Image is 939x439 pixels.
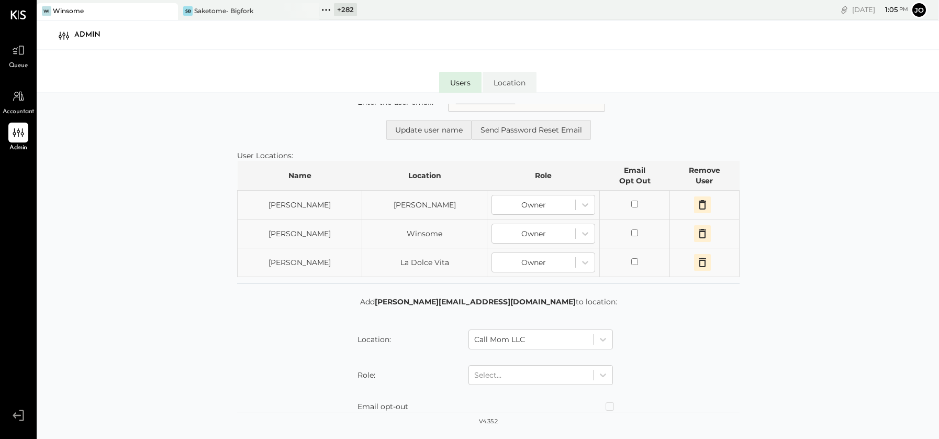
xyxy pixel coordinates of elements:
div: Saketome- Bigfork [194,6,253,15]
th: Email Opt Out [600,161,669,191]
td: Winsome [362,220,487,248]
a: Queue [1,40,36,71]
td: La Dolce Vita [362,248,487,277]
div: Wi [42,6,51,16]
strong: [PERSON_NAME][EMAIL_ADDRESS][DOMAIN_NAME] [375,297,576,306]
p: Add to location: [360,297,617,307]
label: Location: [357,334,391,345]
div: Winsome [53,6,84,15]
span: Queue [9,61,28,71]
li: Location [483,72,536,93]
span: Accountant [3,107,35,117]
th: Location [362,161,487,191]
td: [PERSON_NAME] [238,248,362,277]
span: Admin [9,144,27,153]
th: Remove User [669,161,739,191]
div: v 4.35.2 [479,418,498,426]
button: Update user name [386,120,472,140]
div: + 282 [334,3,357,16]
th: Name [238,161,362,191]
li: Users [439,72,482,93]
div: User Locations: [237,150,740,161]
th: Role [487,161,600,191]
label: Email opt-out [357,401,408,412]
button: Jo [911,2,927,18]
label: Role: [357,370,375,380]
div: SB [183,6,193,16]
td: [PERSON_NAME] [362,191,487,220]
a: Admin [1,123,36,153]
td: [PERSON_NAME] [238,220,362,248]
div: Admin [74,27,111,43]
div: [DATE] [852,5,908,15]
td: [PERSON_NAME] [238,191,362,220]
button: Send Password Reset Email [472,120,591,140]
div: copy link [839,4,849,15]
a: Accountant [1,86,36,117]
